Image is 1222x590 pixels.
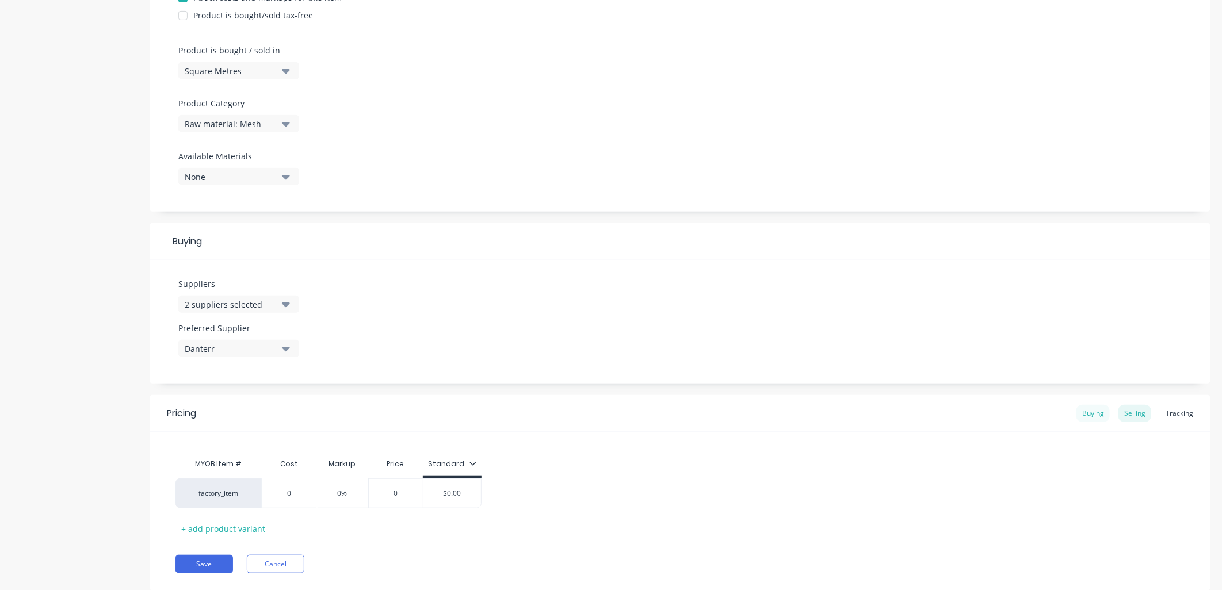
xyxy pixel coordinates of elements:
[1118,405,1151,422] div: Selling
[367,479,425,508] div: 0
[368,453,423,476] div: Price
[185,171,277,183] div: None
[175,555,233,573] button: Save
[317,453,368,476] div: Markup
[247,555,304,573] button: Cancel
[1160,405,1199,422] div: Tracking
[178,150,299,162] label: Available Materials
[167,407,196,420] div: Pricing
[185,118,277,130] div: Raw material: Mesh
[423,479,481,508] div: $0.00
[178,322,299,334] label: Preferred Supplier
[429,459,476,469] div: Standard
[314,479,371,508] div: 0%
[178,62,299,79] button: Square Metres
[1076,405,1110,422] div: Buying
[262,453,317,476] div: Cost
[178,278,299,290] label: Suppliers
[178,340,299,357] button: Danterr
[193,9,313,21] div: Product is bought/sold tax-free
[187,488,250,499] div: factory_item
[178,115,299,132] button: Raw material: Mesh
[261,479,318,508] div: 0
[185,298,277,311] div: 2 suppliers selected
[178,296,299,313] button: 2 suppliers selected
[175,520,271,538] div: + add product variant
[178,97,293,109] label: Product Category
[185,65,277,77] div: Square Metres
[150,223,1210,260] div: Buying
[178,44,293,56] label: Product is bought / sold in
[185,343,277,355] div: Danterr
[175,478,482,508] div: factory_item00%0$0.00
[178,168,299,185] button: None
[175,453,262,476] div: MYOB Item #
